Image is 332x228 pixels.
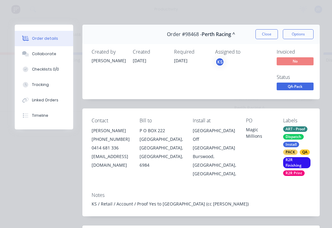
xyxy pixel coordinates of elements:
[32,67,59,72] div: Checklists 0/0
[193,152,236,178] div: Burswood, [GEOGRAPHIC_DATA], [GEOGRAPHIC_DATA],
[140,126,183,135] div: P O BOX 222
[283,170,305,176] div: R2R Print
[283,29,314,39] button: Options
[32,36,58,41] div: Order details
[15,31,73,46] button: Order details
[277,83,314,92] button: QA-Pack
[277,57,314,65] span: No
[283,134,304,140] div: Dispatch
[92,49,125,55] div: Created by
[255,29,278,39] button: Close
[92,201,310,207] div: KS / Retail / Account / Proof Yes to [GEOGRAPHIC_DATA] (cc [PERSON_NAME])
[202,31,235,37] span: Perth Racing ^
[32,97,58,103] div: Linked Orders
[32,51,56,57] div: Collaborate
[92,144,130,152] div: 0414 681 336
[246,126,273,139] div: Magic Millions
[174,58,188,63] span: [DATE]
[92,126,130,169] div: [PERSON_NAME][PHONE_NUMBER]0414 681 336[EMAIL_ADDRESS][DOMAIN_NAME]
[92,126,130,135] div: [PERSON_NAME]
[140,135,183,169] div: [GEOGRAPHIC_DATA], [GEOGRAPHIC_DATA], [GEOGRAPHIC_DATA], 6984
[215,49,277,55] div: Assigned to
[15,62,73,77] button: Checklists 0/0
[215,57,224,67] button: KS
[174,49,208,55] div: Required
[140,126,183,169] div: P O BOX 222[GEOGRAPHIC_DATA], [GEOGRAPHIC_DATA], [GEOGRAPHIC_DATA], 6984
[167,31,202,37] span: Order #98468 -
[283,157,310,168] div: R2R Finishing
[300,149,310,155] div: QA
[277,74,323,80] div: Status
[283,142,299,147] div: Install
[92,135,130,144] div: [PHONE_NUMBER]
[32,113,48,118] div: Timeline
[277,49,323,55] div: Invoiced
[283,149,298,155] div: PACK
[193,118,236,124] div: Install at
[92,118,130,124] div: Contact
[140,118,183,124] div: Bill to
[92,57,125,64] div: [PERSON_NAME]
[133,58,146,63] span: [DATE]
[283,118,310,124] div: Labels
[92,192,310,198] div: Notes
[246,118,273,124] div: PO
[283,126,307,132] div: ART - Proof
[15,108,73,123] button: Timeline
[15,77,73,92] button: Tracking
[193,126,236,152] div: [GEOGRAPHIC_DATA] Off [GEOGRAPHIC_DATA]
[15,92,73,108] button: Linked Orders
[193,126,236,178] div: [GEOGRAPHIC_DATA] Off [GEOGRAPHIC_DATA]Burswood, [GEOGRAPHIC_DATA], [GEOGRAPHIC_DATA],
[277,83,314,90] span: QA-Pack
[15,46,73,62] button: Collaborate
[92,152,130,169] div: [EMAIL_ADDRESS][DOMAIN_NAME]
[32,82,49,88] div: Tracking
[133,49,167,55] div: Created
